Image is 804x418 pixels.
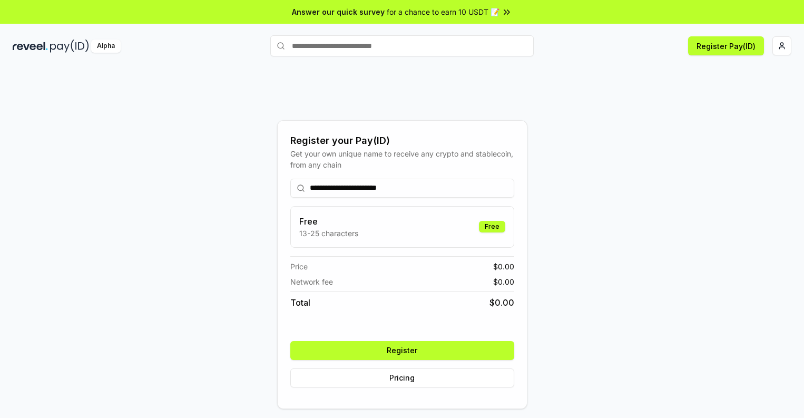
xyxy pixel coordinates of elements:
[13,40,48,53] img: reveel_dark
[290,133,514,148] div: Register your Pay(ID)
[290,148,514,170] div: Get your own unique name to receive any crypto and stablecoin, from any chain
[479,221,505,232] div: Free
[290,296,310,309] span: Total
[91,40,121,53] div: Alpha
[292,6,385,17] span: Answer our quick survey
[290,341,514,360] button: Register
[493,261,514,272] span: $ 0.00
[299,228,358,239] p: 13-25 characters
[387,6,499,17] span: for a chance to earn 10 USDT 📝
[299,215,358,228] h3: Free
[290,276,333,287] span: Network fee
[489,296,514,309] span: $ 0.00
[290,368,514,387] button: Pricing
[688,36,764,55] button: Register Pay(ID)
[493,276,514,287] span: $ 0.00
[290,261,308,272] span: Price
[50,40,89,53] img: pay_id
